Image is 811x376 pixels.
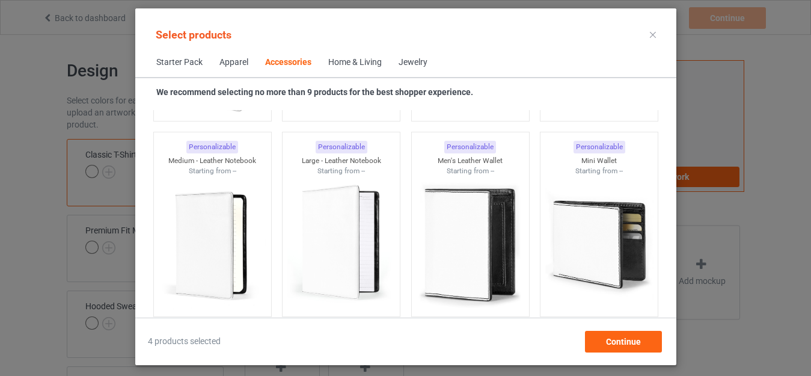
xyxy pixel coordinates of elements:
[158,176,266,310] img: regular.jpg
[573,141,625,153] div: Personalizable
[265,57,311,69] div: Accessories
[411,156,528,166] div: Men's Leather Wallet
[315,141,367,153] div: Personalizable
[156,87,473,97] strong: We recommend selecting no more than 9 products for the best shopper experience.
[540,156,658,166] div: Mini Wallet
[545,176,653,310] img: regular.jpg
[328,57,382,69] div: Home & Living
[283,156,400,166] div: Large - Leather Notebook
[605,337,640,347] span: Continue
[416,176,524,310] img: regular.jpg
[156,28,231,41] span: Select products
[148,336,221,348] span: 4 products selected
[399,57,427,69] div: Jewelry
[411,166,528,176] div: Starting from --
[283,166,400,176] div: Starting from --
[584,331,661,353] div: Continue
[148,48,211,77] span: Starter Pack
[186,141,238,153] div: Personalizable
[540,166,658,176] div: Starting from --
[153,166,271,176] div: Starting from --
[287,176,395,310] img: regular.jpg
[153,156,271,166] div: Medium - Leather Notebook
[219,57,248,69] div: Apparel
[444,141,496,153] div: Personalizable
